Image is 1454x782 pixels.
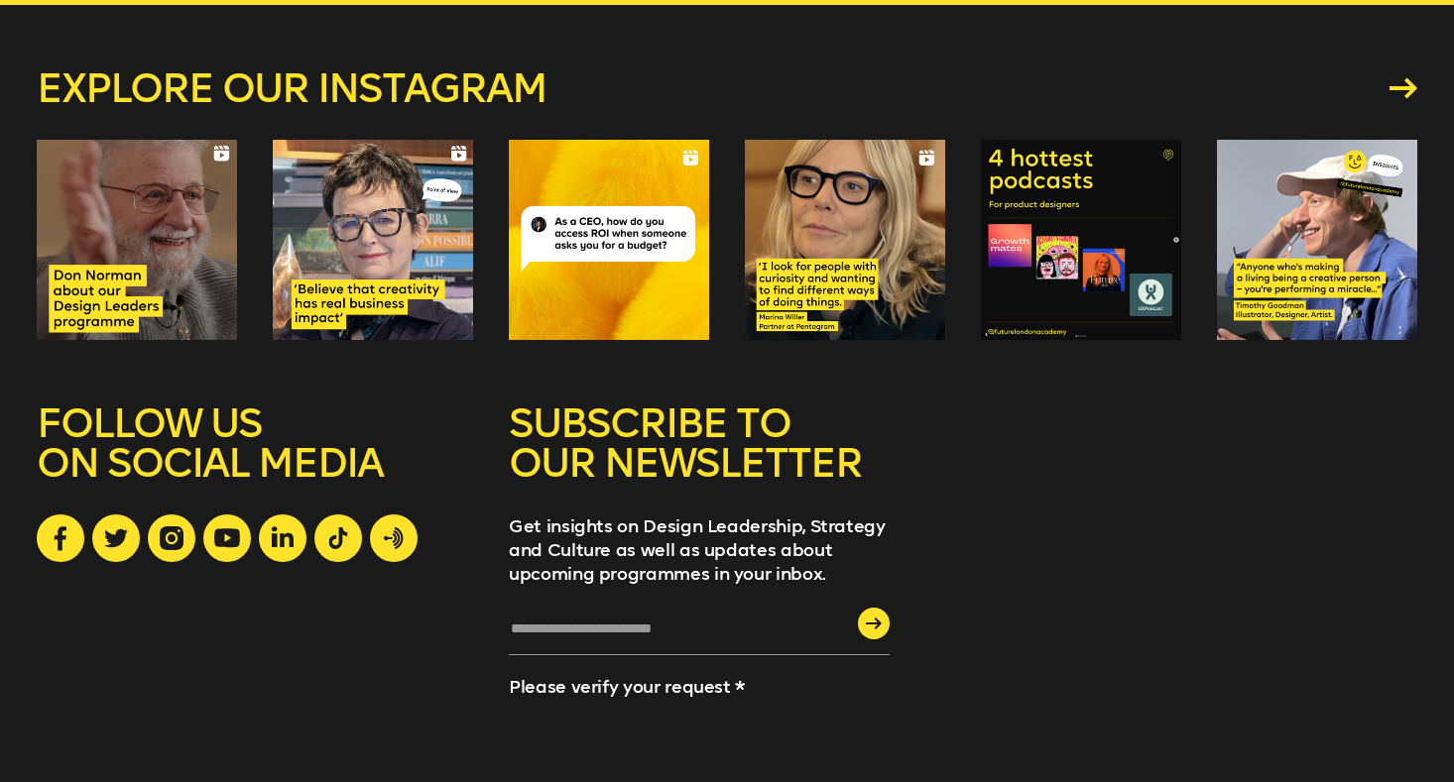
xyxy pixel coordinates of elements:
h5: SUBSCRIBE TO OUR NEWSLETTER [509,403,890,514]
a: Explore our instagram [37,68,1418,108]
h5: FOLLOW US ON SOCIAL MEDIA [37,403,473,514]
p: Get insights on Design Leadership, Strategy and Culture as well as updates about upcoming program... [509,514,890,586]
label: Please verify your request * [509,676,745,698]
